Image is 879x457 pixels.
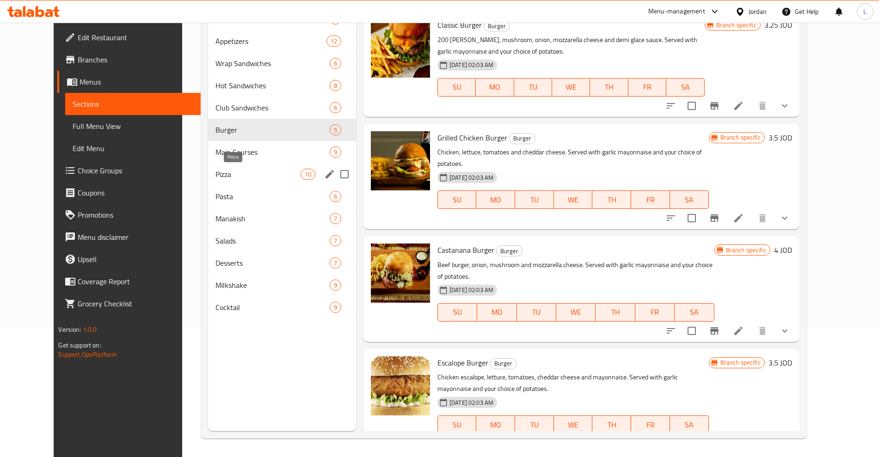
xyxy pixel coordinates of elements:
button: MO [476,415,515,434]
span: TH [596,193,627,207]
span: Burger [491,358,516,369]
button: TU [517,303,556,322]
div: Burger [496,245,522,256]
button: TH [592,415,631,434]
button: edit [323,167,337,181]
button: Branch-specific-item [703,320,725,342]
span: WE [558,193,589,207]
span: TH [596,418,627,432]
button: FR [631,190,670,209]
span: [DATE] 02:03 AM [446,173,497,182]
div: Milkshake9 [208,274,356,296]
span: MO [481,305,513,319]
span: Burger [215,124,329,135]
button: MO [477,303,516,322]
img: Classic Burger [371,18,430,78]
span: FR [632,80,663,94]
span: Manakish [215,213,329,224]
p: 200 [PERSON_NAME], mushroom, onion, mozzarella cheese and demi glace sauce. Served with garlic ma... [437,34,705,57]
span: Appetizers [215,36,326,47]
span: Hot Sandwiches [215,80,329,91]
span: 6 [330,192,341,201]
a: Full Menu View [65,115,200,137]
div: items [330,213,341,224]
span: SA [670,80,701,94]
span: Burger [484,21,510,31]
span: [DATE] 02:03 AM [446,61,497,69]
button: Branch-specific-item [703,207,725,229]
div: Hot Sandwiches8 [208,74,356,97]
span: [DATE] 02:03 AM [446,286,497,294]
span: Coupons [78,187,193,198]
img: Castanana Burger [371,244,430,303]
button: WE [552,78,590,97]
button: FR [628,78,666,97]
button: TH [590,78,628,97]
span: Wrap Sandwiches [215,58,329,69]
div: Burger [484,20,510,31]
span: Desserts [215,257,329,268]
button: show more [774,320,796,342]
span: 9 [330,303,341,312]
a: Coverage Report [57,270,200,292]
button: delete [751,207,774,229]
button: show more [774,207,796,229]
span: SA [674,193,705,207]
button: Branch-specific-item [703,95,725,117]
div: Wrap Sandwiches6 [208,52,356,74]
button: SA [670,415,709,434]
span: Club Sandwiches [215,102,329,113]
div: items [326,36,341,47]
h6: 3.5 JOD [768,356,792,369]
h6: 3.25 JOD [764,18,792,31]
span: 9 [330,148,341,157]
svg: Show Choices [779,100,790,111]
button: TH [592,190,631,209]
div: items [330,102,341,113]
span: SA [678,305,710,319]
div: Pasta6 [208,185,356,207]
a: Edit Menu [65,137,200,159]
span: TH [594,80,624,94]
span: Branch specific [717,358,764,367]
div: Jordan [749,6,767,17]
span: FR [635,193,666,207]
span: Branch specific [722,246,770,255]
span: FR [635,418,666,432]
span: Escalope Burger [437,356,488,370]
div: items [330,302,341,313]
span: SU [442,305,473,319]
div: items [330,191,341,202]
button: SU [437,303,477,322]
a: Sections [65,93,200,115]
p: Chicken, lettuce, tomatoes and cheddar cheese. Served with garlic mayonnaise and your choice of p... [437,146,709,170]
h6: 3.5 JOD [768,131,792,144]
span: SA [674,418,705,432]
button: SU [437,78,476,97]
span: 5 [330,126,341,134]
span: Coverage Report [78,276,193,287]
div: items [330,257,341,268]
div: Manakish7 [208,207,356,230]
span: Get support on: [58,339,101,351]
span: Burger [497,246,522,256]
span: Cocktail [215,302,329,313]
span: 6 [330,104,341,112]
button: show more [774,95,796,117]
a: Promotions [57,204,200,226]
span: WE [560,305,592,319]
span: Select to update [682,321,701,341]
button: TU [514,78,552,97]
img: Escalope Burger [371,356,430,415]
span: [DATE] 02:03 AM [446,398,497,407]
div: Main Courses [215,146,329,158]
span: Branch specific [713,21,760,30]
a: Branches [57,49,200,71]
button: sort-choices [660,95,682,117]
a: Support.OpsPlatform [58,348,117,360]
a: Edit menu item [733,325,744,336]
svg: Show Choices [779,325,790,336]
